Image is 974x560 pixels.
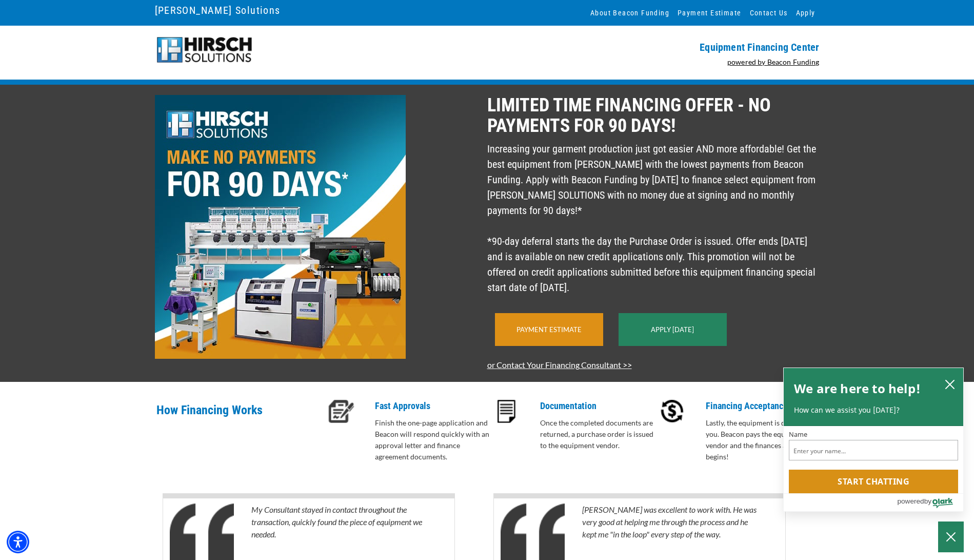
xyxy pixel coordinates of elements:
p: Equipment Financing Center [493,41,820,53]
a: Payment Estimate [516,325,582,334]
p: How can we assist you [DATE]? [794,405,953,415]
a: or Contact Your Financing Consultant >> [487,360,632,370]
button: Close Chatbox [938,522,964,552]
button: close chatbox [942,377,958,391]
span: powered [897,495,924,508]
span: by [924,495,931,508]
img: Fast Approvals [328,400,354,423]
div: Accessibility Menu [7,531,29,553]
img: logo [155,36,254,64]
p: Once the completed documents are returned, a purchase order is issued to the equipment vendor. [540,417,659,451]
p: Lastly, the equipment is delivered to you. Beacon pays the equipment vendor and the finances agre... [706,417,824,462]
h2: We are here to help! [794,378,921,399]
a: Powered by Olark [897,494,963,511]
input: Name [789,440,958,460]
button: Start chatting [789,470,958,493]
a: powered by Beacon Funding - open in a new tab [727,57,820,66]
a: [PERSON_NAME] Solutions [155,2,281,19]
p: Documentation [540,400,659,412]
p: Increasing your garment production just got easier AND more affordable! Get the best equipment fr... [487,141,820,295]
div: olark chatbox [783,368,964,512]
p: LIMITED TIME FINANCING OFFER - NO PAYMENTS FOR 90 DAYS! [487,95,820,136]
p: Financing Acceptance [706,400,824,412]
p: How Financing Works [156,400,322,433]
label: Name [789,431,958,438]
p: Finish the one-page application and Beacon will respond quickly with an approval letter and finan... [375,417,493,462]
img: Documentation [498,400,515,423]
a: Apply [DATE] [651,325,694,334]
p: Fast Approvals [375,400,493,412]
